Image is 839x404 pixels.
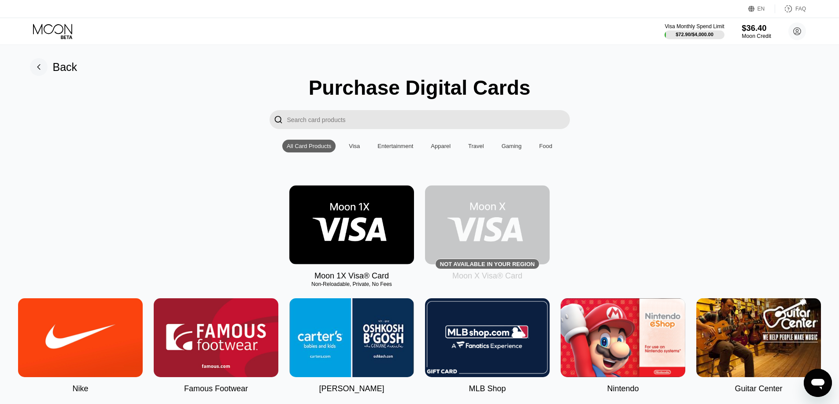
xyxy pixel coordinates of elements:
div: All Card Products [287,143,331,149]
div: Travel [464,140,488,152]
div: $36.40Moon Credit [742,23,771,39]
div: $36.40 [742,23,771,33]
div: Apparel [431,143,451,149]
div: Visa Monthly Spend Limit$72.90/$4,000.00 [665,23,724,39]
div: Gaming [502,143,522,149]
div: Visa [349,143,360,149]
div: Entertainment [377,143,413,149]
div: [PERSON_NAME] [319,384,384,393]
div: Food [539,143,552,149]
div: $72.90 / $4,000.00 [676,32,713,37]
div:  [274,115,283,125]
div: FAQ [775,4,806,13]
iframe: Кнопка, открывающая окно обмена сообщениями; идет разговор [804,369,832,397]
div: All Card Products [282,140,336,152]
div: Moon 1X Visa® Card [314,271,389,281]
div: Nintendo [607,384,639,393]
div: Visa [344,140,364,152]
div: FAQ [795,6,806,12]
div: EN [748,4,775,13]
div: Famous Footwear [184,384,248,393]
div: Apparel [426,140,455,152]
div: Back [53,61,78,74]
div: Entertainment [373,140,418,152]
div:  [270,110,287,129]
div: EN [758,6,765,12]
div: Nike [72,384,88,393]
div: Not available in your region [425,185,550,264]
div: Purchase Digital Cards [309,76,531,100]
div: Guitar Center [735,384,782,393]
div: Gaming [497,140,526,152]
div: Moon Credit [742,33,771,39]
div: Moon X Visa® Card [452,271,522,281]
input: Search card products [287,110,570,129]
div: Travel [468,143,484,149]
div: Visa Monthly Spend Limit [665,23,724,30]
div: Not available in your region [440,261,535,267]
div: Back [30,58,78,76]
div: MLB Shop [469,384,506,393]
div: Non-Reloadable, Private, No Fees [289,281,414,287]
div: Food [535,140,557,152]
